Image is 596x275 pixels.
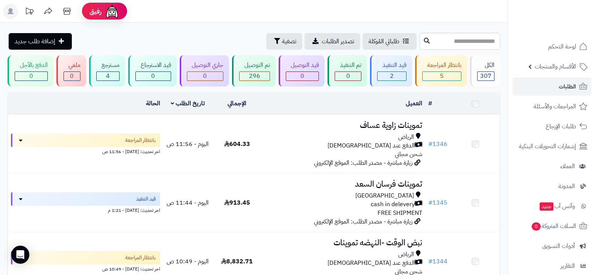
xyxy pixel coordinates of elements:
span: 0 [346,71,350,81]
div: قيد الاسترجاع [135,61,171,70]
span: الدفع عند [DEMOGRAPHIC_DATA] [328,141,415,150]
span: 2 [390,71,394,81]
div: 2 [378,72,406,81]
a: تاريخ الطلب [171,99,205,108]
div: جاري التوصيل [187,61,224,70]
span: 604.33 [224,140,250,149]
span: السلات المتروكة [531,221,576,231]
div: قيد التوصيل [286,61,319,70]
div: 0 [286,72,319,81]
a: #1345 [428,198,447,207]
div: ملغي [64,61,81,70]
span: قيد التنفيذ [136,195,156,203]
a: # [428,99,432,108]
span: 0 [203,71,207,81]
a: مسترجع 4 [88,55,127,87]
a: طلباتي المُوكلة [362,33,417,50]
span: المدونة [558,181,575,191]
span: المراجعات والأسئلة [534,101,576,112]
span: 4 [106,71,110,81]
a: تصدير الطلبات [305,33,360,50]
span: 0 [532,222,541,231]
span: بانتظار المراجعة [125,254,156,261]
div: قيد التنفيذ [377,61,406,70]
span: 5 [440,71,444,81]
a: الحالة [146,99,160,108]
a: المراجعات والأسئلة [513,97,591,115]
a: الطلبات [513,77,591,96]
a: المدونة [513,177,591,195]
span: 0 [300,71,304,81]
span: وآتس آب [539,201,575,211]
span: رفيق [89,7,102,16]
span: زيارة مباشرة - مصدر الطلب: الموقع الإلكتروني [314,217,412,226]
span: الرياض [398,250,414,259]
a: الدفع بالآجل 0 [6,55,55,87]
span: جديد [540,202,554,211]
span: طلباتي المُوكلة [369,37,399,46]
div: تم التنفيذ [335,61,361,70]
div: الدفع بالآجل [15,61,48,70]
span: اليوم - 11:56 ص [167,140,209,149]
span: تصفية [282,37,296,46]
img: ai-face.png [105,4,120,19]
a: تم التوصيل 296 [231,55,277,87]
div: Open Intercom Messenger [11,246,29,264]
div: 0 [15,72,47,81]
a: بانتظار المراجعة 5 [414,55,469,87]
span: طلبات الإرجاع [546,121,576,132]
div: 0 [136,72,171,81]
div: اخر تحديث: [DATE] - 1:21 م [11,206,160,214]
a: تم التنفيذ 0 [326,55,369,87]
span: شحن مجاني [395,150,422,159]
a: السلات المتروكة0 [513,217,591,235]
a: طلبات الإرجاع [513,117,591,135]
span: # [428,257,432,266]
h3: تموينات زاوية عساف [265,121,423,130]
div: اخر تحديث: [DATE] - 11:56 ص [11,147,160,155]
button: تصفية [266,33,302,50]
a: قيد التوصيل 0 [277,55,326,87]
div: 4 [97,72,119,81]
span: بانتظار المراجعة [125,137,156,144]
span: 0 [151,71,155,81]
span: لوحة التحكم [548,41,576,52]
div: بانتظار المراجعة [422,61,462,70]
span: 296 [249,71,260,81]
span: 307 [480,71,491,81]
span: # [428,198,432,207]
span: أدوات التسويق [542,241,575,251]
div: الكل [477,61,494,70]
a: قيد التنفيذ 2 [369,55,414,87]
a: قيد الاسترجاع 0 [127,55,178,87]
span: التقارير [561,261,575,271]
a: وآتس آبجديد [513,197,591,215]
div: 5 [423,72,461,81]
a: جاري التوصيل 0 [178,55,231,87]
a: الإجمالي [227,99,246,108]
span: 8,832.71 [221,257,253,266]
span: 0 [70,71,74,81]
a: لوحة التحكم [513,38,591,56]
span: إضافة طلب جديد [15,37,55,46]
a: إشعارات التحويلات البنكية [513,137,591,155]
div: مسترجع [96,61,120,70]
a: التقارير [513,257,591,275]
a: ملغي 0 [55,55,88,87]
a: العميل [406,99,422,108]
a: إضافة طلب جديد [9,33,72,50]
a: تحديثات المنصة [20,4,39,21]
span: اليوم - 10:49 ص [167,257,209,266]
div: اخر تحديث: [DATE] - 10:49 ص [11,264,160,272]
a: الكل307 [469,55,502,87]
a: العملاء [513,157,591,175]
span: الأقسام والمنتجات [535,61,576,72]
span: إشعارات التحويلات البنكية [519,141,576,152]
span: 0 [29,71,33,81]
span: اليوم - 11:44 ص [167,198,209,207]
span: الطلبات [559,81,576,92]
span: # [428,140,432,149]
h3: تموينات فرسان السعد [265,180,423,188]
h3: نبض الوقت -النهضه تموينات [265,239,423,247]
div: 0 [64,72,80,81]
